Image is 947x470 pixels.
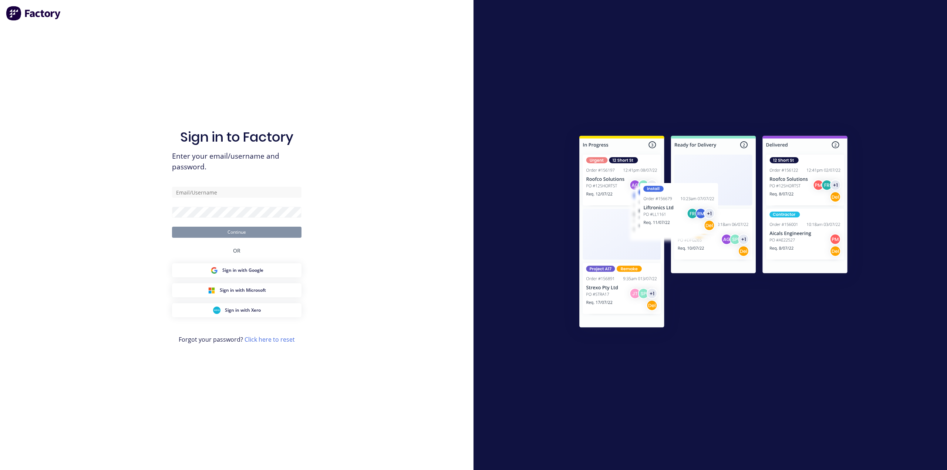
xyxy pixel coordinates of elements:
[172,187,301,198] input: Email/Username
[208,287,215,294] img: Microsoft Sign in
[180,129,293,145] h1: Sign in to Factory
[225,307,261,314] span: Sign in with Xero
[245,335,295,344] a: Click here to reset
[210,267,218,274] img: Google Sign in
[172,283,301,297] button: Microsoft Sign inSign in with Microsoft
[220,287,266,294] span: Sign in with Microsoft
[179,335,295,344] span: Forgot your password?
[563,121,864,345] img: Sign in
[172,303,301,317] button: Xero Sign inSign in with Xero
[172,263,301,277] button: Google Sign inSign in with Google
[6,6,61,21] img: Factory
[172,151,301,172] span: Enter your email/username and password.
[213,307,220,314] img: Xero Sign in
[222,267,263,274] span: Sign in with Google
[172,227,301,238] button: Continue
[233,238,240,263] div: OR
